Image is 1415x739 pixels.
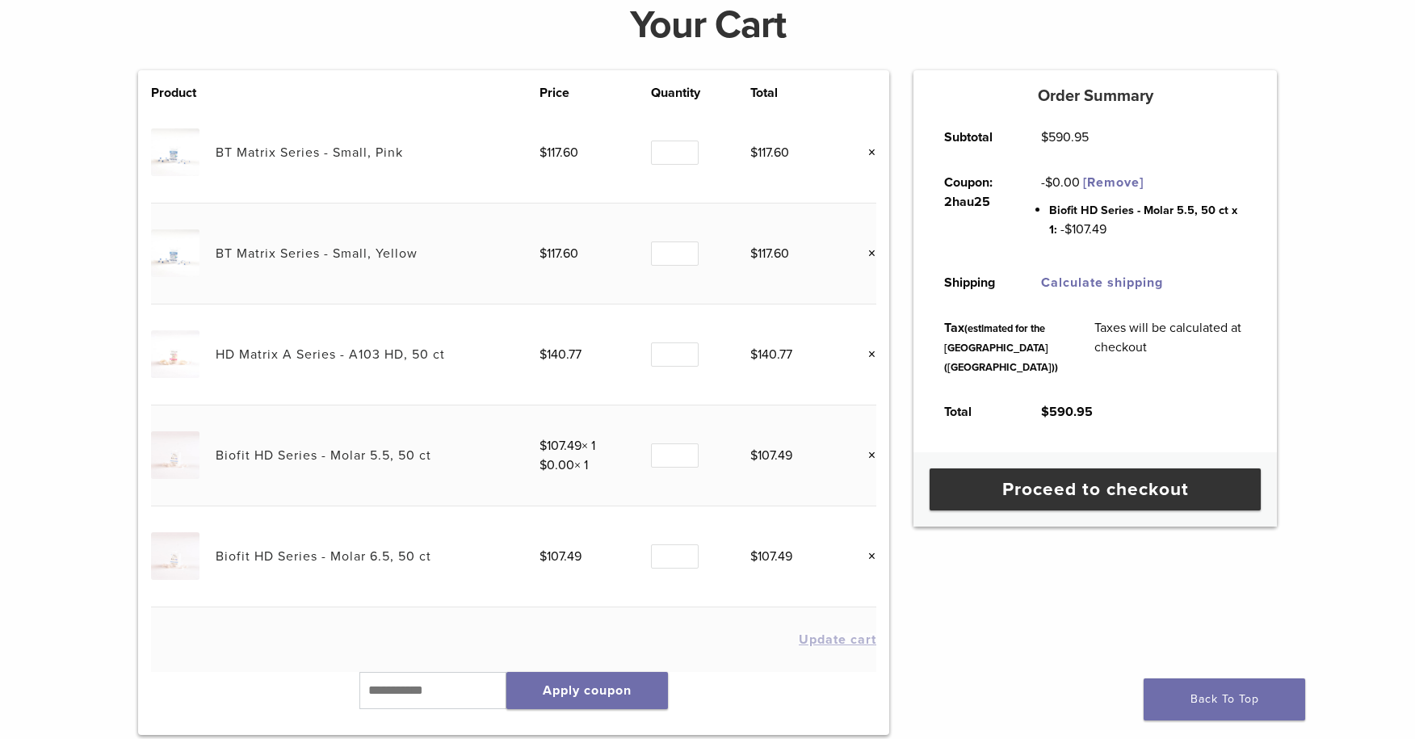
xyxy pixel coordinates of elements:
[1041,129,1048,145] span: $
[799,633,876,646] button: Update cart
[540,346,547,363] span: $
[750,246,758,262] span: $
[540,246,578,262] bdi: 117.60
[1041,404,1049,420] span: $
[750,447,758,464] span: $
[750,246,789,262] bdi: 117.60
[1041,129,1089,145] bdi: 590.95
[1049,204,1237,237] span: Biofit HD Series - Molar 5.5, 50 ct x 1:
[750,346,792,363] bdi: 140.77
[926,160,1022,260] th: Coupon: 2hau25
[540,246,547,262] span: $
[540,438,582,454] bdi: 107.49
[750,548,792,565] bdi: 107.49
[540,438,547,454] span: $
[540,83,651,103] th: Price
[1064,221,1072,237] span: $
[540,145,547,161] span: $
[216,246,418,262] a: BT Matrix Series - Small, Yellow
[540,457,588,473] span: × 1
[151,532,199,580] img: Biofit HD Series - Molar 6.5, 50 ct
[1076,305,1265,389] td: Taxes will be calculated at checkout
[126,6,1289,44] h1: Your Cart
[540,438,595,454] span: × 1
[926,260,1022,305] th: Shipping
[540,548,547,565] span: $
[151,431,199,479] img: Biofit HD Series - Molar 5.5, 50 ct
[855,546,876,567] a: Remove this item
[855,344,876,365] a: Remove this item
[151,83,216,103] th: Product
[506,672,668,709] button: Apply coupon
[930,468,1261,510] a: Proceed to checkout
[750,145,758,161] span: $
[540,457,574,473] bdi: 0.00
[540,346,582,363] bdi: 140.77
[913,86,1277,106] h5: Order Summary
[151,330,199,378] img: HD Matrix A Series - A103 HD, 50 ct
[855,243,876,264] a: Remove this item
[926,115,1022,160] th: Subtotal
[750,83,834,103] th: Total
[926,305,1076,389] th: Tax
[216,346,445,363] a: HD Matrix A Series - A103 HD, 50 ct
[540,548,582,565] bdi: 107.49
[151,229,199,277] img: BT Matrix Series - Small, Yellow
[216,548,431,565] a: Biofit HD Series - Molar 6.5, 50 ct
[151,128,199,176] img: BT Matrix Series - Small, Pink
[750,548,758,565] span: $
[944,322,1058,374] small: (estimated for the [GEOGRAPHIC_DATA] ([GEOGRAPHIC_DATA]))
[1041,404,1093,420] bdi: 590.95
[1083,174,1144,191] a: Remove 2hau25 coupon
[1045,174,1080,191] span: 0.00
[1022,160,1265,260] td: -
[540,145,578,161] bdi: 117.60
[1060,221,1106,237] span: - 107.49
[750,346,758,363] span: $
[216,447,431,464] a: Biofit HD Series - Molar 5.5, 50 ct
[855,142,876,163] a: Remove this item
[1041,275,1163,291] a: Calculate shipping
[855,445,876,466] a: Remove this item
[750,447,792,464] bdi: 107.49
[750,145,789,161] bdi: 117.60
[1045,174,1052,191] span: $
[540,457,547,473] span: $
[216,145,403,161] a: BT Matrix Series - Small, Pink
[651,83,749,103] th: Quantity
[1144,678,1305,720] a: Back To Top
[926,389,1022,435] th: Total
